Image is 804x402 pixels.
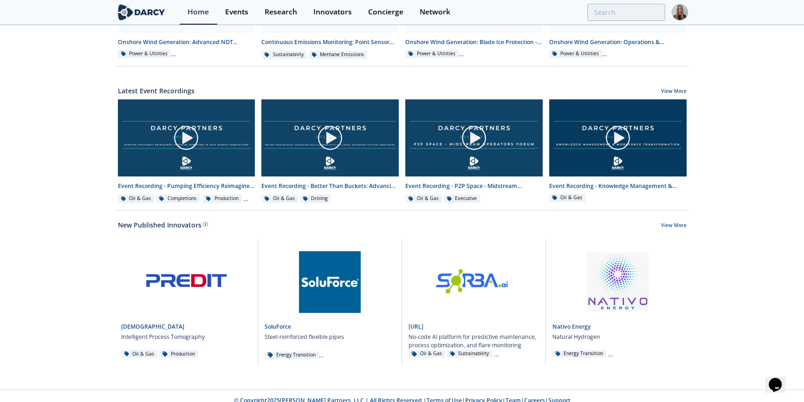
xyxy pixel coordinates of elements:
[159,350,198,358] div: Production
[549,50,603,58] div: Power & Utilities
[546,99,690,203] a: Video Content Event Recording - Knowledge Management & Workforce Transformation Oil & Gas
[118,182,255,190] div: Event Recording - Pumping Efficiency Reimagined: Reducing Downtime in [PERSON_NAME] Muerta Comple...
[118,220,201,230] a: New Published Innovators
[265,351,319,359] div: Energy Transition
[116,4,167,20] img: logo-wide.svg
[317,125,343,151] img: play-chapters-gray.svg
[121,333,205,341] p: Intelligent Process Tomography
[203,222,208,227] img: information.svg
[444,195,480,203] div: Executive
[552,323,591,331] a: Nativo Energy
[265,8,297,16] div: Research
[405,50,459,58] div: Power & Utilities
[405,38,543,46] div: Onshore Wind Generation: Blade Ice Protection - Innovator Landscape
[300,195,331,203] div: Drilling
[265,323,291,331] a: SoluForce
[408,323,423,331] a: [URL]
[447,350,493,357] div: Sustainability
[605,125,631,151] img: play-chapters-gray.svg
[121,350,158,358] div: Oil & Gas
[258,99,402,203] a: Video Content Event Recording - Better Than Buckets: Advancing Hole Cleaning with DrillDocs’ Auto...
[261,51,307,59] div: Sustainability
[661,88,687,96] a: View More
[765,365,795,393] iframe: chat widget
[368,8,403,16] div: Concierge
[118,50,171,58] div: Power & Utilities
[494,350,538,357] div: Completions
[405,195,442,203] div: Oil & Gas
[587,4,665,21] input: Advanced Search
[121,323,184,331] a: [DEMOGRAPHIC_DATA]
[461,125,487,151] img: play-chapters-gray.svg
[118,195,155,203] div: Oil & Gas
[188,8,209,16] div: Home
[405,99,543,176] img: Video Content
[203,195,242,203] div: Production
[156,195,200,203] div: Completions
[549,99,687,176] img: Video Content
[408,333,539,350] p: No-code AI platform for predictive maintenance, process optimization, and flare monitoring
[118,38,255,46] div: Onshore Wind Generation: Advanced NDT Inspections - Innovator Landscape
[309,51,368,59] div: Methane Emissions
[313,8,352,16] div: Innovators
[402,99,546,203] a: Video Content Event Recording - P2P Space - Midstream Operators Forum Oil & Gas Executive
[672,4,688,20] img: Profile
[552,350,607,357] div: Energy Transition
[261,195,298,203] div: Oil & Gas
[405,182,543,190] div: Event Recording - P2P Space - Midstream Operators Forum
[261,38,399,46] div: Continuous Emissions Monitoring: Point Sensor Network (PSN) - Innovator Comparison
[420,8,450,16] div: Network
[261,182,399,190] div: Event Recording - Better Than Buckets: Advancing Hole Cleaning with DrillDocs’ Automated Cuttings...
[549,38,687,46] div: Onshore Wind Generation: Operations & Maintenance (O&M) - Technology Landscape
[173,125,199,151] img: play-chapters-gray.svg
[552,333,600,341] p: Natural Hydrogen
[549,194,586,202] div: Oil & Gas
[118,86,195,96] a: Latest Event Recordings
[265,333,344,341] p: Steel-reinforced flexible pipes
[408,350,445,357] div: Oil & Gas
[261,99,399,176] img: Video Content
[608,350,683,357] div: Industrial Decarbonization
[549,182,687,190] div: Event Recording - Knowledge Management & Workforce Transformation
[225,8,248,16] div: Events
[661,222,687,230] a: View More
[115,99,259,203] a: Video Content Event Recording - Pumping Efficiency Reimagined: Reducing Downtime in [PERSON_NAME]...
[118,99,255,176] img: Video Content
